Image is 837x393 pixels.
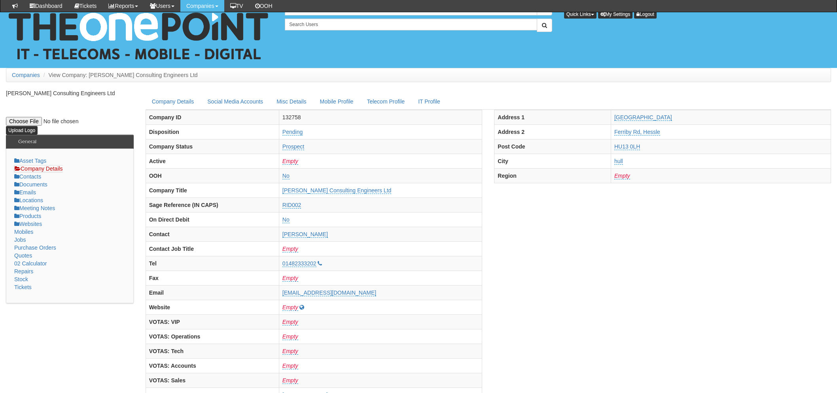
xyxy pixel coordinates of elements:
a: Asset Tags [14,158,46,164]
a: Tickets [14,284,32,290]
a: Pending [282,129,303,135]
th: Contact [146,227,279,242]
th: Sage Reference (IN CAPS) [146,198,279,212]
th: Company Status [146,139,279,154]
td: 132758 [279,110,482,125]
a: Empty [282,304,298,311]
a: Company Details [14,165,63,172]
a: 02 Calculator [14,260,47,267]
th: Address 1 [494,110,611,125]
a: Ferriby Rd, Hessle [614,129,660,135]
th: VOTAS: Tech [146,344,279,359]
a: Quotes [14,252,32,259]
a: Empty [282,333,298,340]
a: Empty [282,246,298,252]
a: No [282,173,290,179]
a: Companies [12,72,40,78]
th: Contact Job Title [146,242,279,256]
a: Emails [14,189,36,196]
a: [PERSON_NAME] Consulting Engineers Ltd [282,187,391,194]
th: Email [146,286,279,300]
a: IT Profile [412,93,447,110]
th: Disposition [146,125,279,139]
th: Company Title [146,183,279,198]
a: Websites [14,221,42,227]
button: Quick Links [564,10,597,19]
a: RID002 [282,202,301,209]
th: VOTAS: Sales [146,373,279,388]
a: Mobiles [14,229,33,235]
th: Post Code [494,139,611,154]
a: Empty [282,319,298,325]
a: Purchase Orders [14,244,56,251]
a: Empty [282,377,298,384]
a: [GEOGRAPHIC_DATA] [614,114,672,121]
th: Region [494,169,611,183]
th: Tel [146,256,279,271]
a: Social Media Accounts [201,93,269,110]
th: City [494,154,611,169]
a: Empty [282,158,298,165]
a: Telecom Profile [360,93,411,110]
p: [PERSON_NAME] Consulting Engineers Ltd [6,89,134,97]
th: Active [146,154,279,169]
a: Company Details [146,93,201,110]
a: hull [614,158,623,165]
th: On Direct Debit [146,212,279,227]
a: Logout [634,10,657,19]
a: Products [14,213,41,219]
input: Upload Logo [6,126,38,135]
th: Website [146,300,279,315]
a: Empty [282,275,298,282]
th: Address 2 [494,125,611,139]
a: Misc Details [270,93,312,110]
a: Locations [14,197,43,203]
a: Empty [282,348,298,355]
h3: General [14,135,40,149]
a: My Settings [598,10,633,19]
a: No [282,216,290,223]
th: OOH [146,169,279,183]
th: VOTAS: Accounts [146,359,279,373]
a: [EMAIL_ADDRESS][DOMAIN_NAME] [282,290,376,296]
a: Empty [282,363,298,369]
input: Search Users [285,19,537,30]
a: Stock [14,276,28,282]
li: View Company: [PERSON_NAME] Consulting Engineers Ltd [42,71,198,79]
a: Jobs [14,237,26,243]
a: Contacts [14,173,41,180]
a: Mobile Profile [314,93,360,110]
a: Repairs [14,268,33,275]
a: Meeting Notes [14,205,55,211]
a: Documents [14,181,47,188]
th: VOTAS: Operations [146,329,279,344]
a: Empty [614,173,630,179]
th: Company ID [146,110,279,125]
th: Fax [146,271,279,286]
a: HU13 0LH [614,143,640,150]
a: Prospect [282,143,304,150]
a: 01482333202 [282,260,316,267]
th: VOTAS: VIP [146,315,279,329]
a: [PERSON_NAME] [282,231,328,238]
